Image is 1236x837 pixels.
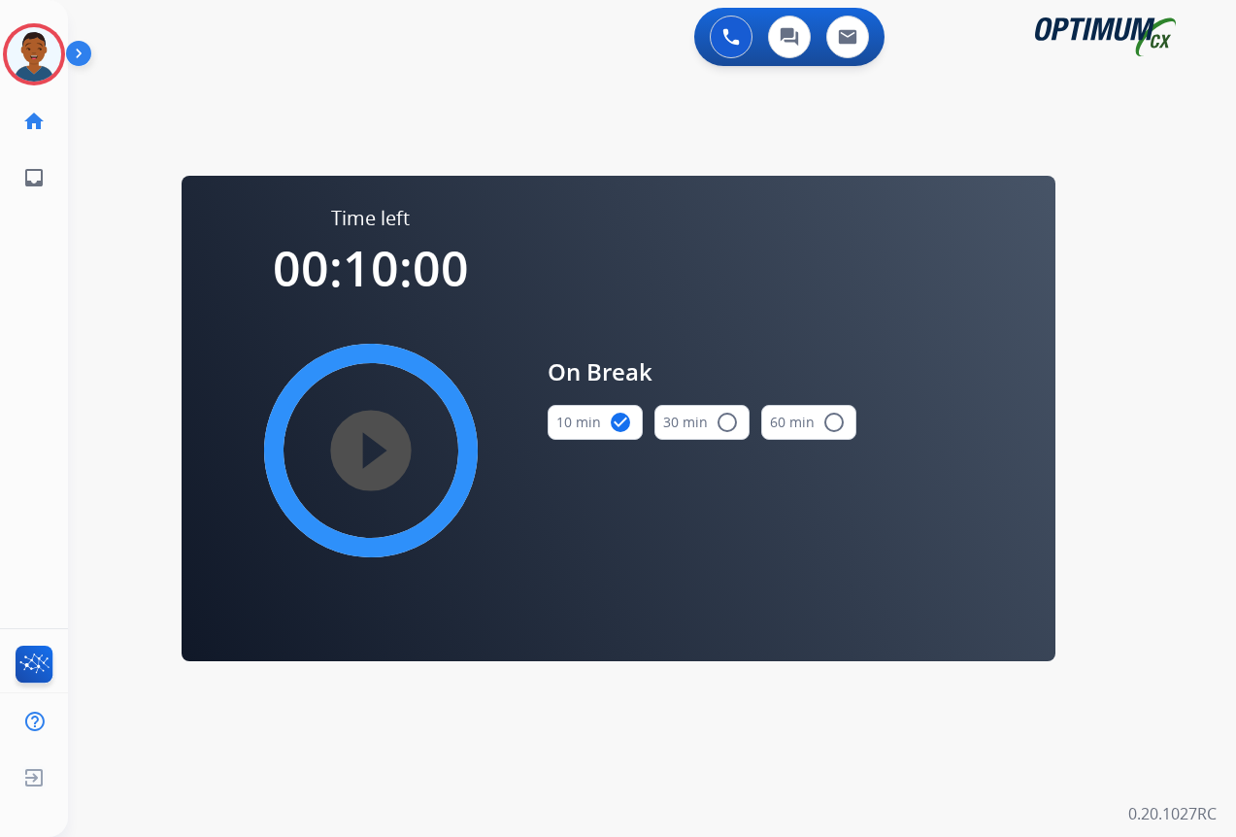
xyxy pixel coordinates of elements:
mat-icon: check_circle [609,411,632,434]
img: avatar [7,27,61,82]
span: On Break [548,354,856,389]
button: 60 min [761,405,856,440]
button: 30 min [654,405,750,440]
mat-icon: home [22,110,46,133]
button: 10 min [548,405,643,440]
span: 00:10:00 [273,235,469,301]
p: 0.20.1027RC [1128,802,1217,825]
mat-icon: inbox [22,166,46,189]
mat-icon: radio_button_unchecked [822,411,846,434]
span: Time left [331,205,410,232]
mat-icon: play_circle_filled [359,439,383,462]
mat-icon: radio_button_unchecked [716,411,739,434]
